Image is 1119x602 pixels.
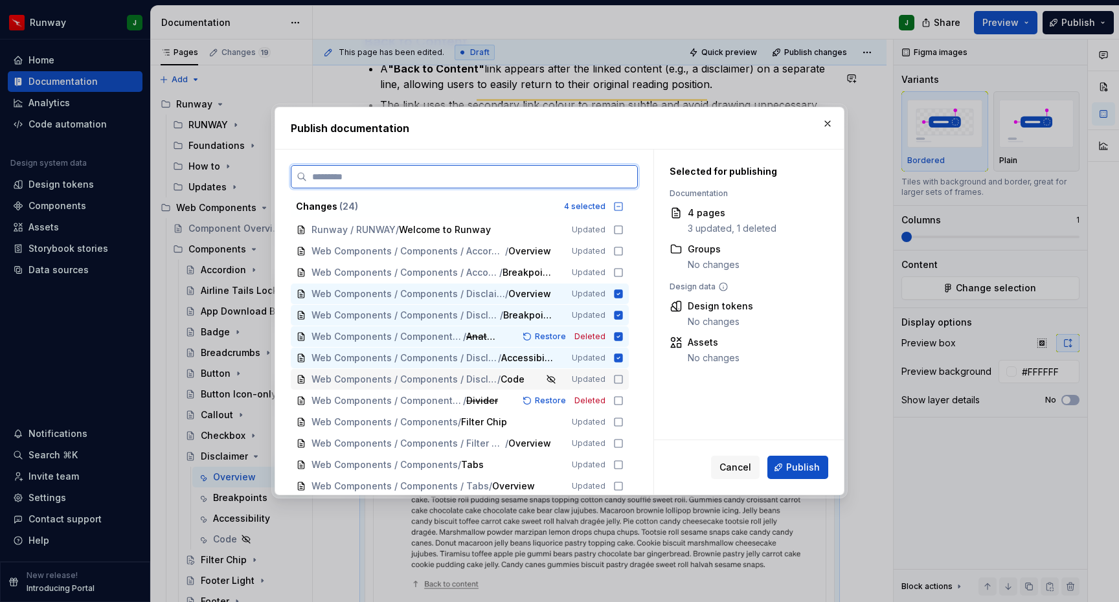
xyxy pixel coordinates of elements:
h2: Publish documentation [291,120,828,136]
span: / [500,309,503,322]
span: Updated [572,353,605,363]
div: No changes [688,351,740,364]
span: Anatomy [466,330,501,343]
button: Cancel [711,456,760,479]
button: Restore [519,394,572,407]
span: Updated [572,417,605,427]
span: / [497,373,501,386]
span: / [458,416,461,429]
span: Updated [572,246,605,256]
div: Assets [688,336,740,349]
span: Divider [466,394,498,407]
button: Publish [767,456,828,479]
span: / [489,480,492,493]
div: 4 pages [688,206,776,219]
span: Web Components / Components / Disclaimer [311,330,463,343]
span: Updated [572,310,605,320]
span: Web Components / Components / Disclaimer [311,351,498,364]
span: Filter Chip [461,416,507,429]
div: Groups [688,243,740,256]
span: / [458,458,461,471]
span: Overview [492,480,535,493]
span: Breakpoints [503,309,554,322]
span: / [499,266,503,279]
span: Deleted [574,331,605,342]
span: Updated [572,267,605,278]
span: Web Components / Components / Tabs [311,480,489,493]
span: Breakpoints [503,266,554,279]
span: Web Components / Components / Disclaimer [311,287,505,300]
span: Overview [508,245,551,258]
span: Code [501,373,526,386]
span: Restore [535,396,566,406]
span: Web Components / Components / Accordion [311,245,505,258]
span: / [505,287,508,300]
div: Changes [296,200,556,213]
span: Web Components / Components / Disclaimer [311,394,463,407]
span: / [505,437,508,450]
span: Web Components / Components / Disclaimer [311,373,497,386]
span: Updated [572,460,605,470]
span: Updated [572,225,605,235]
span: Updated [572,438,605,449]
span: / [463,394,466,407]
span: Overview [508,287,551,300]
div: 3 updated, 1 deleted [688,222,776,235]
span: Tabs [461,458,487,471]
span: Accessibility [501,351,554,364]
span: Web Components / Components [311,416,458,429]
span: Web Components / Components / Disclaimer [311,309,500,322]
div: Design tokens [688,300,753,313]
button: Restore [519,330,572,343]
span: Updated [572,289,605,299]
span: Deleted [574,396,605,406]
span: Updated [572,481,605,491]
div: No changes [688,258,740,271]
span: Web Components / Components / Filter Chip [311,437,505,450]
span: Restore [535,331,566,342]
span: Runway / RUNWAY [311,223,396,236]
span: / [463,330,466,343]
span: Updated [572,374,605,385]
div: No changes [688,315,753,328]
span: Publish [786,461,820,474]
span: Welcome to Runway [399,223,491,236]
div: 4 selected [564,201,605,212]
span: Web Components / Components / Accordion [311,266,499,279]
span: ( 24 ) [339,201,358,212]
div: Selected for publishing [670,165,822,178]
div: Design data [670,282,822,292]
span: / [498,351,501,364]
span: Overview [508,437,551,450]
span: / [396,223,399,236]
span: Cancel [719,461,751,474]
span: / [505,245,508,258]
span: Web Components / Components [311,458,458,471]
div: Documentation [670,188,822,199]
